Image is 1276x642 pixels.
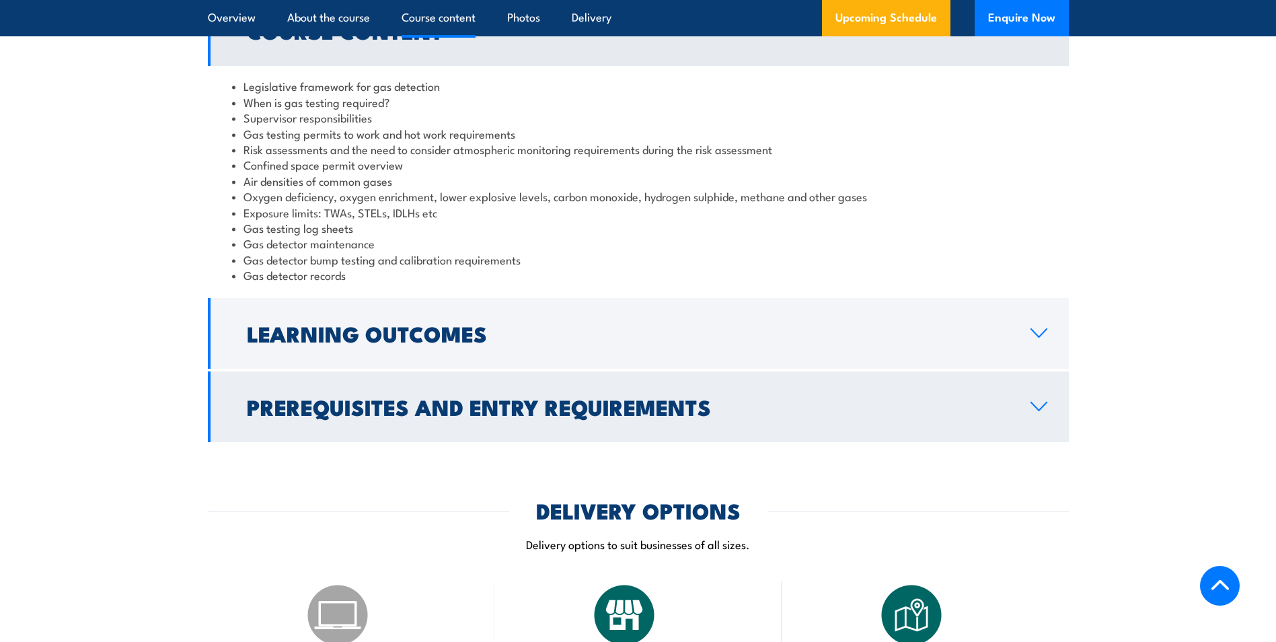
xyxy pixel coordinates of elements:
[536,501,741,520] h2: DELIVERY OPTIONS
[232,141,1045,157] li: Risk assessments and the need to consider atmospheric monitoring requirements during the risk ass...
[232,78,1045,94] li: Legislative framework for gas detection
[232,110,1045,125] li: Supervisor responsibilities
[208,298,1069,369] a: Learning Outcomes
[232,94,1045,110] li: When is gas testing required?
[208,371,1069,442] a: Prerequisites and Entry Requirements
[247,324,1009,343] h2: Learning Outcomes
[232,188,1045,204] li: Oxygen deficiency, oxygen enrichment, lower explosive levels, carbon monoxide, hydrogen sulphide,...
[232,252,1045,267] li: Gas detector bump testing and calibration requirements
[232,157,1045,172] li: Confined space permit overview
[232,267,1045,283] li: Gas detector records
[232,205,1045,220] li: Exposure limits: TWAs, STELs, IDLHs etc
[208,536,1069,552] p: Delivery options to suit businesses of all sizes.
[232,173,1045,188] li: Air densities of common gases
[232,236,1045,251] li: Gas detector maintenance
[232,126,1045,141] li: Gas testing permits to work and hot work requirements
[247,397,1009,416] h2: Prerequisites and Entry Requirements
[232,220,1045,236] li: Gas testing log sheets
[247,21,1009,40] h2: Course Content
